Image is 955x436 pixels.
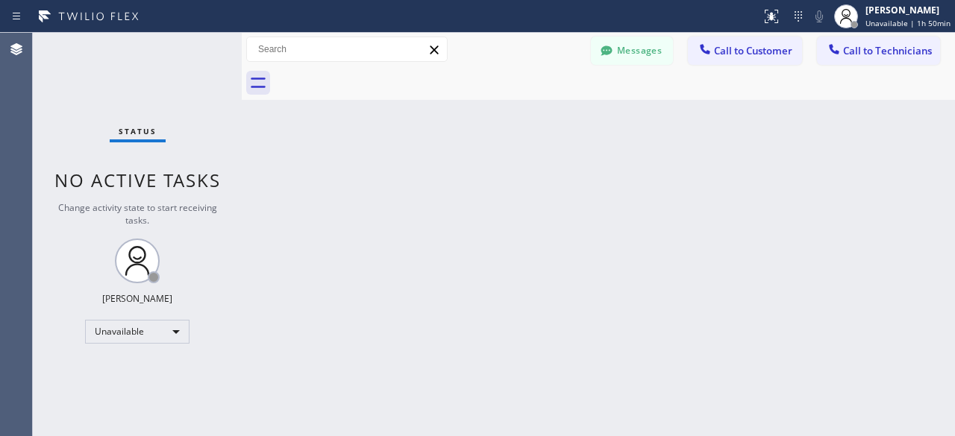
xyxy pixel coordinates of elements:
span: Status [119,126,157,136]
input: Search [247,37,447,61]
button: Call to Customer [688,37,802,65]
button: Call to Technicians [817,37,940,65]
button: Messages [591,37,673,65]
div: [PERSON_NAME] [865,4,951,16]
span: Change activity state to start receiving tasks. [58,201,217,227]
span: Call to Technicians [843,44,932,57]
div: [PERSON_NAME] [102,292,172,305]
div: Unavailable [85,320,190,344]
button: Mute [809,6,830,27]
span: Call to Customer [714,44,792,57]
span: No active tasks [54,168,221,192]
span: Unavailable | 1h 50min [865,18,951,28]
